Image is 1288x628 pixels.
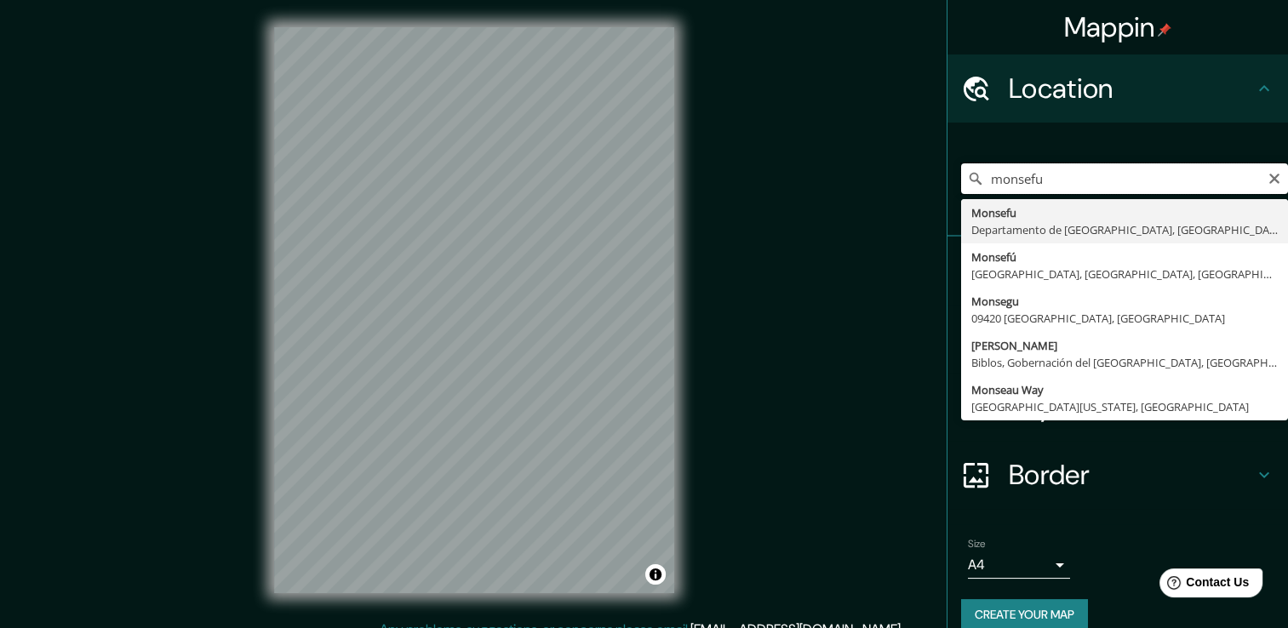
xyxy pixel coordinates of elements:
[1009,390,1254,424] h4: Layout
[968,551,1070,579] div: A4
[971,337,1278,354] div: [PERSON_NAME]
[1158,23,1171,37] img: pin-icon.png
[947,305,1288,373] div: Style
[1136,562,1269,609] iframe: Help widget launcher
[971,381,1278,398] div: Monseau Way
[971,221,1278,238] div: Departamento de [GEOGRAPHIC_DATA], [GEOGRAPHIC_DATA]
[1009,71,1254,106] h4: Location
[971,204,1278,221] div: Monsefu
[645,564,666,585] button: Toggle attribution
[971,398,1278,415] div: [GEOGRAPHIC_DATA][US_STATE], [GEOGRAPHIC_DATA]
[968,537,986,551] label: Size
[947,54,1288,123] div: Location
[1064,10,1172,44] h4: Mappin
[971,265,1278,283] div: [GEOGRAPHIC_DATA], [GEOGRAPHIC_DATA], [GEOGRAPHIC_DATA]
[971,293,1278,310] div: Monsegu
[947,237,1288,305] div: Pins
[961,163,1288,194] input: Pick your city or area
[971,248,1278,265] div: Monsefú
[947,441,1288,509] div: Border
[947,373,1288,441] div: Layout
[274,27,674,593] canvas: Map
[1009,458,1254,492] h4: Border
[971,310,1278,327] div: 09420 [GEOGRAPHIC_DATA], [GEOGRAPHIC_DATA]
[971,354,1278,371] div: Biblos, Gobernación del [GEOGRAPHIC_DATA], [GEOGRAPHIC_DATA]
[1268,169,1281,186] button: Clear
